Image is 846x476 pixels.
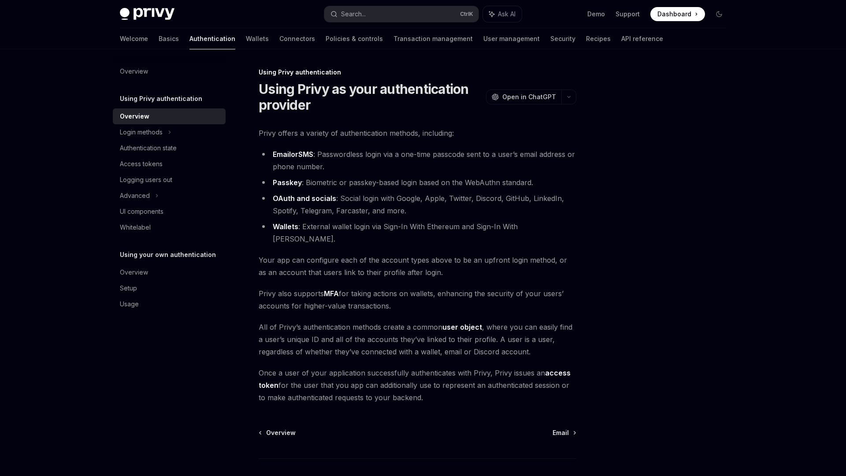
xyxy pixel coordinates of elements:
[273,150,291,159] a: Email
[657,10,691,19] span: Dashboard
[113,296,226,312] a: Usage
[113,63,226,79] a: Overview
[498,10,516,19] span: Ask AI
[341,9,366,19] div: Search...
[279,28,315,49] a: Connectors
[120,249,216,260] h5: Using your own authentication
[113,219,226,235] a: Whitelabel
[273,222,298,231] a: Wallets
[483,6,522,22] button: Ask AI
[120,111,149,122] div: Overview
[113,264,226,280] a: Overview
[120,8,174,20] img: dark logo
[712,7,726,21] button: Toggle dark mode
[259,287,576,312] span: Privy also supports for taking actions on wallets, enhancing the security of your users’ accounts...
[553,428,575,437] a: Email
[650,7,705,21] a: Dashboard
[483,28,540,49] a: User management
[621,28,663,49] a: API reference
[324,289,339,298] a: MFA
[550,28,575,49] a: Security
[120,93,202,104] h5: Using Privy authentication
[246,28,269,49] a: Wallets
[324,6,479,22] button: Search...CtrlK
[120,299,139,309] div: Usage
[120,267,148,278] div: Overview
[260,428,296,437] a: Overview
[120,222,151,233] div: Whitelabel
[113,108,226,124] a: Overview
[113,156,226,172] a: Access tokens
[273,194,336,203] a: OAuth and socials
[298,150,313,159] a: SMS
[120,66,148,77] div: Overview
[273,178,302,187] a: Passkey
[266,428,296,437] span: Overview
[120,143,177,153] div: Authentication state
[113,204,226,219] a: UI components
[259,68,576,77] div: Using Privy authentication
[120,190,150,201] div: Advanced
[486,89,561,104] button: Open in ChatGPT
[259,176,576,189] li: : Biometric or passkey-based login based on the WebAuthn standard.
[460,11,473,18] span: Ctrl K
[259,254,576,279] span: Your app can configure each of the account types above to be an upfront login method, or as an ac...
[586,28,611,49] a: Recipes
[587,10,605,19] a: Demo
[120,159,163,169] div: Access tokens
[393,28,473,49] a: Transaction management
[326,28,383,49] a: Policies & controls
[442,323,482,332] a: user object
[259,220,576,245] li: : External wallet login via Sign-In With Ethereum and Sign-In With [PERSON_NAME].
[113,140,226,156] a: Authentication state
[120,175,172,185] div: Logging users out
[113,280,226,296] a: Setup
[113,172,226,188] a: Logging users out
[120,283,137,294] div: Setup
[259,127,576,139] span: Privy offers a variety of authentication methods, including:
[259,192,576,217] li: : Social login with Google, Apple, Twitter, Discord, GitHub, LinkedIn, Spotify, Telegram, Farcast...
[120,28,148,49] a: Welcome
[273,150,313,159] strong: or
[259,148,576,173] li: : Passwordless login via a one-time passcode sent to a user’s email address or phone number.
[259,367,576,404] span: Once a user of your application successfully authenticates with Privy, Privy issues an for the us...
[502,93,556,101] span: Open in ChatGPT
[120,127,163,138] div: Login methods
[616,10,640,19] a: Support
[159,28,179,49] a: Basics
[189,28,235,49] a: Authentication
[259,81,482,113] h1: Using Privy as your authentication provider
[120,206,163,217] div: UI components
[259,321,576,358] span: All of Privy’s authentication methods create a common , where you can easily find a user’s unique...
[553,428,569,437] span: Email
